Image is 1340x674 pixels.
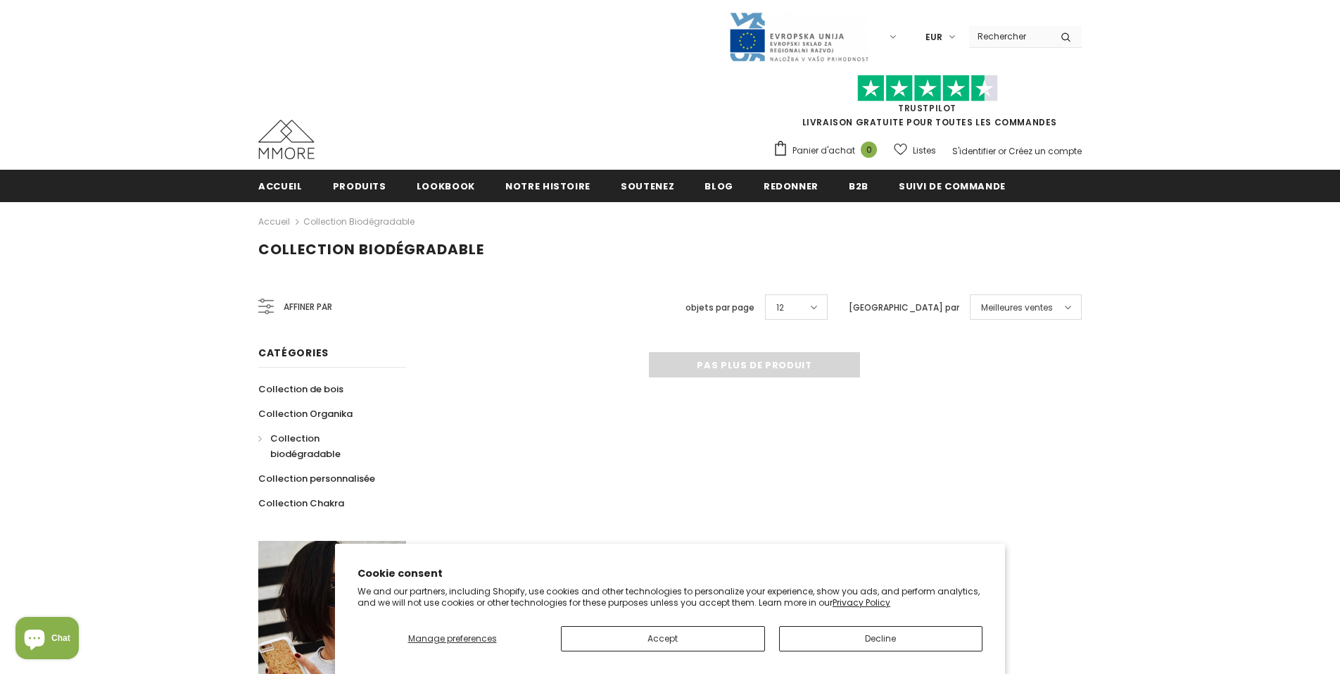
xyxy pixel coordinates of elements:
[1009,145,1082,157] a: Créez un compte
[764,170,818,201] a: Redonner
[981,301,1053,315] span: Meilleures ventes
[728,30,869,42] a: Javni Razpis
[704,170,733,201] a: Blog
[258,180,303,193] span: Accueil
[258,120,315,159] img: Cas MMORE
[258,407,353,420] span: Collection Organika
[779,626,983,651] button: Decline
[258,497,344,510] span: Collection Chakra
[258,466,375,491] a: Collection personnalisée
[258,426,391,466] a: Collection biodégradable
[417,170,475,201] a: Lookbook
[899,180,1006,193] span: Suivi de commande
[898,102,956,114] a: TrustPilot
[303,216,415,227] a: Collection biodégradable
[776,301,784,315] span: 12
[333,180,386,193] span: Produits
[258,170,303,201] a: Accueil
[833,597,890,609] a: Privacy Policy
[998,145,1006,157] span: or
[849,301,959,315] label: [GEOGRAPHIC_DATA] par
[258,346,329,360] span: Catégories
[773,140,884,161] a: Panier d'achat 0
[333,170,386,201] a: Produits
[408,632,497,644] span: Manage preferences
[849,180,868,193] span: B2B
[621,180,674,193] span: soutenez
[728,11,869,63] img: Javni Razpis
[685,301,754,315] label: objets par page
[792,144,855,158] span: Panier d'achat
[258,382,343,396] span: Collection de bois
[284,299,332,315] span: Affiner par
[913,144,936,158] span: Listes
[849,170,868,201] a: B2B
[857,75,998,102] img: Faites confiance aux étoiles pilotes
[358,586,982,608] p: We and our partners, including Shopify, use cookies and other technologies to personalize your ex...
[505,180,590,193] span: Notre histoire
[561,626,765,651] button: Accept
[258,239,484,259] span: Collection biodégradable
[11,617,83,663] inbox-online-store-chat: Shopify online store chat
[258,377,343,401] a: Collection de bois
[861,142,877,158] span: 0
[704,180,733,193] span: Blog
[969,26,1050,46] input: Search Site
[358,566,982,581] h2: Cookie consent
[258,213,290,230] a: Accueil
[258,472,375,485] span: Collection personnalisée
[764,180,818,193] span: Redonner
[505,170,590,201] a: Notre histoire
[270,432,341,461] span: Collection biodégradable
[417,180,475,193] span: Lookbook
[258,401,353,426] a: Collection Organika
[899,170,1006,201] a: Suivi de commande
[773,81,1082,128] span: LIVRAISON GRATUITE POUR TOUTES LES COMMANDES
[894,138,936,163] a: Listes
[621,170,674,201] a: soutenez
[952,145,996,157] a: S'identifier
[358,626,547,651] button: Manage preferences
[925,30,942,44] span: EUR
[258,491,344,516] a: Collection Chakra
